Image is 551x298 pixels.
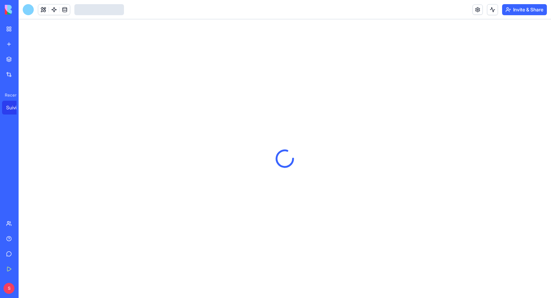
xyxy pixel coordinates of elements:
img: logo [5,5,48,14]
span: S [3,283,14,294]
a: Suivi Interventions Artisans [2,101,30,115]
button: Invite & Share [502,4,547,15]
span: Recent [2,92,17,98]
div: Suivi Interventions Artisans [6,104,25,111]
